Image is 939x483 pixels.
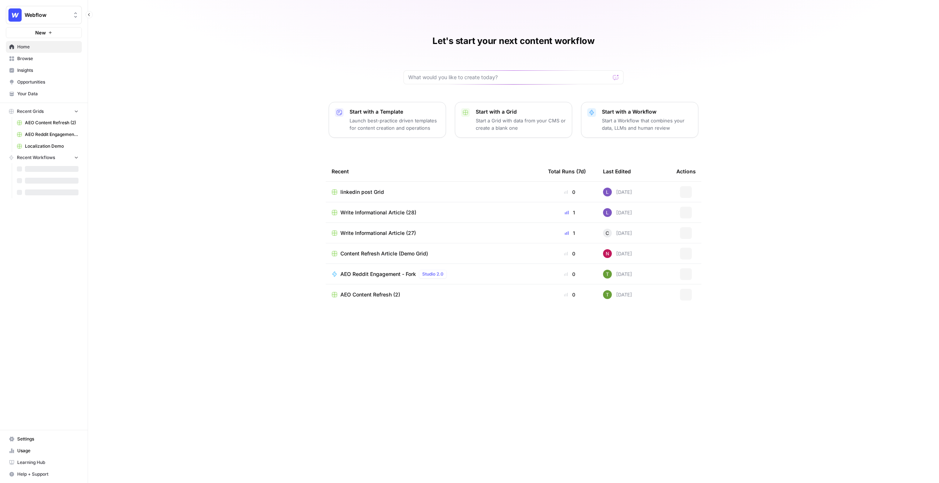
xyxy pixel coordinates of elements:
img: yba7bbzze900hr86j8rqqvfn473j [603,270,612,279]
a: Usage [6,445,82,457]
p: Start a Grid with data from your CMS or create a blank one [476,117,566,132]
div: Recent [332,161,536,181]
img: Webflow Logo [8,8,22,22]
a: Localization Demo [14,140,82,152]
img: rn7sh892ioif0lo51687sih9ndqw [603,208,612,217]
div: 0 [548,250,591,257]
div: Total Runs (7d) [548,161,586,181]
span: Browse [17,55,78,62]
a: Settings [6,433,82,445]
button: Help + Support [6,468,82,480]
span: Usage [17,447,78,454]
p: Launch best-practice driven templates for content creation and operations [350,117,440,132]
span: Write Informational Article (28) [340,209,416,216]
button: Workspace: Webflow [6,6,82,24]
span: AEO Content Refresh (2) [340,291,400,298]
div: Actions [676,161,696,181]
span: Help + Support [17,471,78,478]
div: [DATE] [603,249,632,258]
div: [DATE] [603,208,632,217]
div: [DATE] [603,270,632,279]
input: What would you like to create today? [408,74,610,81]
a: linkedin post Grid [332,188,536,196]
div: Last Edited [603,161,631,181]
div: 0 [548,291,591,298]
p: Start with a Workflow [602,108,692,115]
button: Start with a GridStart a Grid with data from your CMS or create a blank one [455,102,572,138]
div: [DATE] [603,290,632,299]
span: Opportunities [17,79,78,85]
div: 1 [548,209,591,216]
span: AEO Reddit Engagement - Fork [340,270,416,278]
div: 0 [548,270,591,278]
button: Start with a TemplateLaunch best-practice driven templates for content creation and operations [329,102,446,138]
a: AEO Reddit Engagement (6) [14,129,82,140]
button: Recent Grids [6,106,82,117]
span: Settings [17,436,78,442]
span: New [35,29,46,36]
a: Content Refresh Article (Demo Grid) [332,250,536,257]
div: [DATE] [603,229,632,237]
a: Browse [6,53,82,64]
span: Learning Hub [17,459,78,466]
button: New [6,27,82,38]
a: Write Informational Article (28) [332,209,536,216]
span: Your Data [17,91,78,97]
span: Write Informational Article (27) [340,229,416,237]
button: Start with a WorkflowStart a Workflow that combines your data, LLMs and human review [581,102,698,138]
a: Your Data [6,88,82,100]
span: Localization Demo [25,143,78,150]
span: Home [17,44,78,50]
img: rn7sh892ioif0lo51687sih9ndqw [603,188,612,196]
span: C [606,229,609,237]
a: AEO Reddit Engagement - ForkStudio 2.0 [332,270,536,279]
span: AEO Content Refresh (2) [25,119,78,126]
span: Recent Grids [17,108,44,115]
span: AEO Reddit Engagement (6) [25,131,78,138]
div: 1 [548,229,591,237]
a: Insights [6,64,82,76]
a: Opportunities [6,76,82,88]
a: Home [6,41,82,53]
span: Content Refresh Article (Demo Grid) [340,250,428,257]
span: Insights [17,67,78,74]
div: [DATE] [603,188,632,196]
img: yba7bbzze900hr86j8rqqvfn473j [603,290,612,299]
span: Recent Workflows [17,154,55,161]
div: 0 [548,188,591,196]
p: Start a Workflow that combines your data, LLMs and human review [602,117,692,132]
img: 809rsgs8fojgkhnibtwc28oh1nli [603,249,612,258]
a: AEO Content Refresh (2) [332,291,536,298]
button: Recent Workflows [6,152,82,163]
p: Start with a Grid [476,108,566,115]
h1: Let's start your next content workflow [432,35,595,47]
a: AEO Content Refresh (2) [14,117,82,129]
span: linkedin post Grid [340,188,384,196]
a: Learning Hub [6,457,82,468]
span: Studio 2.0 [422,271,443,277]
a: Write Informational Article (27) [332,229,536,237]
p: Start with a Template [350,108,440,115]
span: Webflow [25,11,69,19]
